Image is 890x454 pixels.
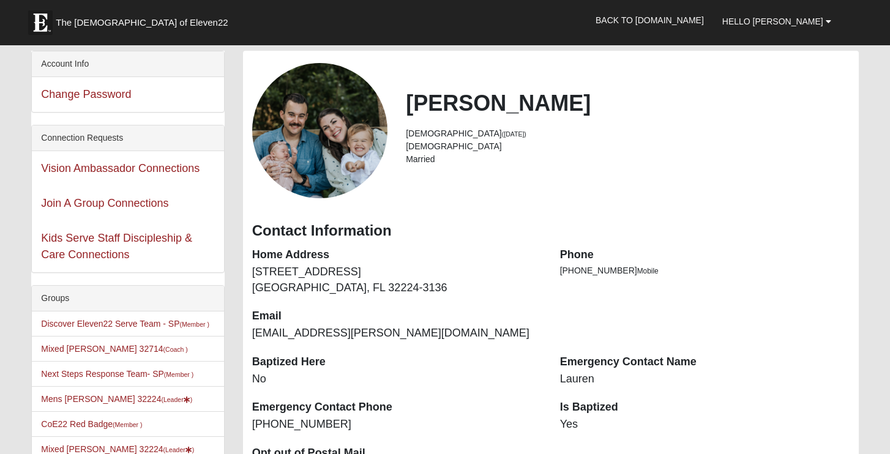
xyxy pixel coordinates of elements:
[252,371,542,387] dd: No
[406,127,849,140] li: [DEMOGRAPHIC_DATA]
[28,10,53,35] img: Eleven22 logo
[41,197,168,209] a: Join A Group Connections
[41,162,200,174] a: Vision Ambassador Connections
[560,247,850,263] dt: Phone
[163,346,188,353] small: (Coach )
[22,4,267,35] a: The [DEMOGRAPHIC_DATA] of Eleven22
[32,51,223,77] div: Account Info
[637,267,659,275] span: Mobile
[252,326,542,341] dd: [EMAIL_ADDRESS][PERSON_NAME][DOMAIN_NAME]
[164,371,193,378] small: (Member )
[406,90,849,116] h2: [PERSON_NAME]
[56,17,228,29] span: The [DEMOGRAPHIC_DATA] of Eleven22
[252,222,850,240] h3: Contact Information
[252,63,387,198] a: View Fullsize Photo
[502,130,526,138] small: ([DATE])
[560,264,850,277] li: [PHONE_NUMBER]
[252,264,542,296] dd: [STREET_ADDRESS] [GEOGRAPHIC_DATA], FL 32224-3136
[713,6,840,37] a: Hello [PERSON_NAME]
[161,396,192,403] small: (Leader )
[32,286,223,311] div: Groups
[560,354,850,370] dt: Emergency Contact Name
[252,247,542,263] dt: Home Address
[41,344,187,354] a: Mixed [PERSON_NAME] 32714(Coach )
[252,400,542,415] dt: Emergency Contact Phone
[586,5,713,35] a: Back to [DOMAIN_NAME]
[560,417,850,433] dd: Yes
[41,319,209,329] a: Discover Eleven22 Serve Team - SP(Member )
[252,308,542,324] dt: Email
[406,153,849,166] li: Married
[406,140,849,153] li: [DEMOGRAPHIC_DATA]
[41,394,192,404] a: Mens [PERSON_NAME] 32224(Leader)
[41,419,142,429] a: CoE22 Red Badge(Member )
[41,369,193,379] a: Next Steps Response Team- SP(Member )
[180,321,209,328] small: (Member )
[113,421,142,428] small: (Member )
[560,371,850,387] dd: Lauren
[41,88,131,100] a: Change Password
[32,125,223,151] div: Connection Requests
[722,17,823,26] span: Hello [PERSON_NAME]
[252,417,542,433] dd: [PHONE_NUMBER]
[560,400,850,415] dt: Is Baptized
[252,354,542,370] dt: Baptized Here
[41,232,192,261] a: Kids Serve Staff Discipleship & Care Connections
